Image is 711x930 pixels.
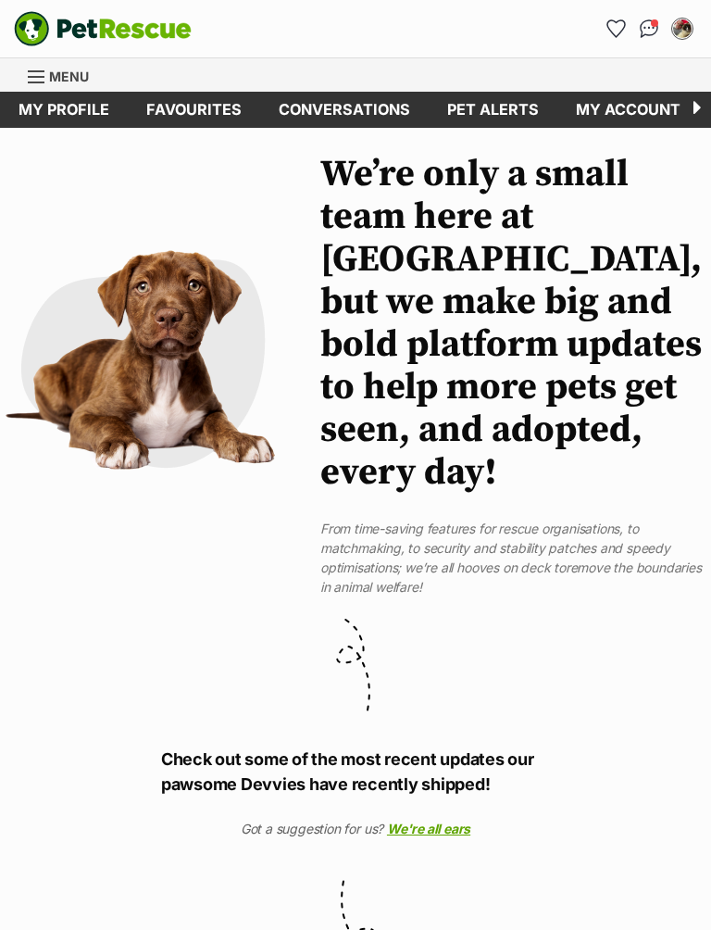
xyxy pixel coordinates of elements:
a: conversations [260,92,429,128]
i: remove the boundaries in animal welfare! [320,559,702,595]
a: My account [557,92,699,128]
a: PetRescue [14,11,192,46]
a: Favourites [601,14,630,44]
ul: Account quick links [601,14,697,44]
img: chat-41dd97257d64d25036548639549fe6c8038ab92f7586957e7f3b1b290dea8141.svg [640,19,659,38]
button: My account [667,14,697,44]
a: Conversations [634,14,664,44]
img: logo-e224e6f780fb5917bec1dbf3a21bbac754714ae5b6737aabdf751b685950b380.svg [14,11,192,46]
a: Favourites [128,92,260,128]
h1: We’re only a small team here at [GEOGRAPHIC_DATA], but we make big and bold platform updates to h... [320,153,702,494]
span: Menu [49,69,89,84]
a: Pet alerts [429,92,557,128]
i: Got a suggestion for us? [241,821,383,836]
a: We're all ears [387,821,470,836]
i: From time-saving features for rescue organisations, to matchmaking, to security and stability pat... [320,521,670,575]
img: Lydia Green profile pic [673,19,692,38]
a: Menu [28,58,102,92]
b: Check out some of the most recent updates our pawsome Devvies have recently shipped! [161,749,534,794]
